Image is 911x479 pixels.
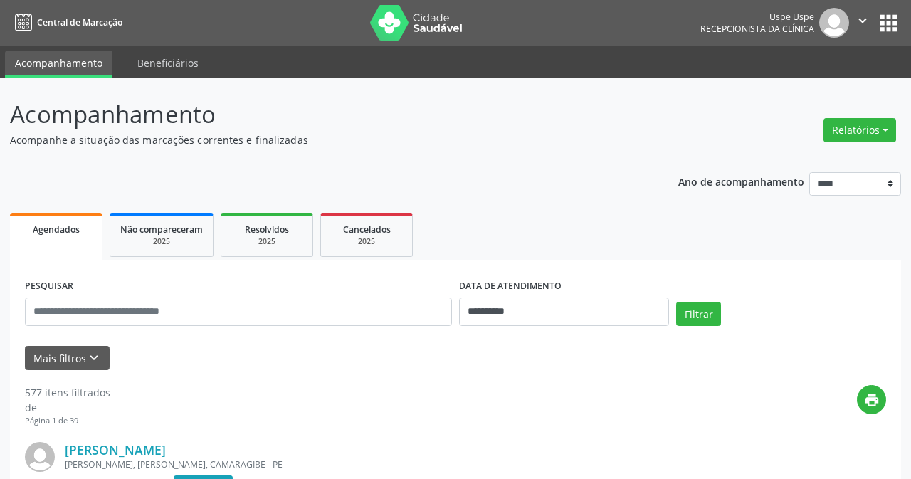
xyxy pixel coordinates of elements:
span: Não compareceram [120,223,203,236]
div: 2025 [331,236,402,247]
p: Ano de acompanhamento [678,172,804,190]
label: DATA DE ATENDIMENTO [459,275,562,298]
div: 2025 [120,236,203,247]
span: Cancelados [343,223,391,236]
span: Agendados [33,223,80,236]
p: Acompanhe a situação das marcações correntes e finalizadas [10,132,633,147]
p: Acompanhamento [10,97,633,132]
label: PESQUISAR [25,275,73,298]
div: Uspe Uspe [700,11,814,23]
span: Resolvidos [245,223,289,236]
div: 577 itens filtrados [25,385,110,400]
button:  [849,8,876,38]
div: de [25,400,110,415]
img: img [819,8,849,38]
div: Página 1 de 39 [25,415,110,427]
img: img [25,442,55,472]
span: Central de Marcação [37,16,122,28]
button: apps [876,11,901,36]
button: Filtrar [676,302,721,326]
div: 2025 [231,236,302,247]
a: Acompanhamento [5,51,112,78]
a: [PERSON_NAME] [65,442,166,458]
i:  [855,13,870,28]
i: keyboard_arrow_down [86,350,102,366]
button: Relatórios [823,118,896,142]
a: Central de Marcação [10,11,122,34]
a: Beneficiários [127,51,209,75]
div: [PERSON_NAME], [PERSON_NAME], CAMARAGIBE - PE [65,458,673,470]
i: print [864,392,880,408]
button: print [857,385,886,414]
span: Recepcionista da clínica [700,23,814,35]
button: Mais filtroskeyboard_arrow_down [25,346,110,371]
